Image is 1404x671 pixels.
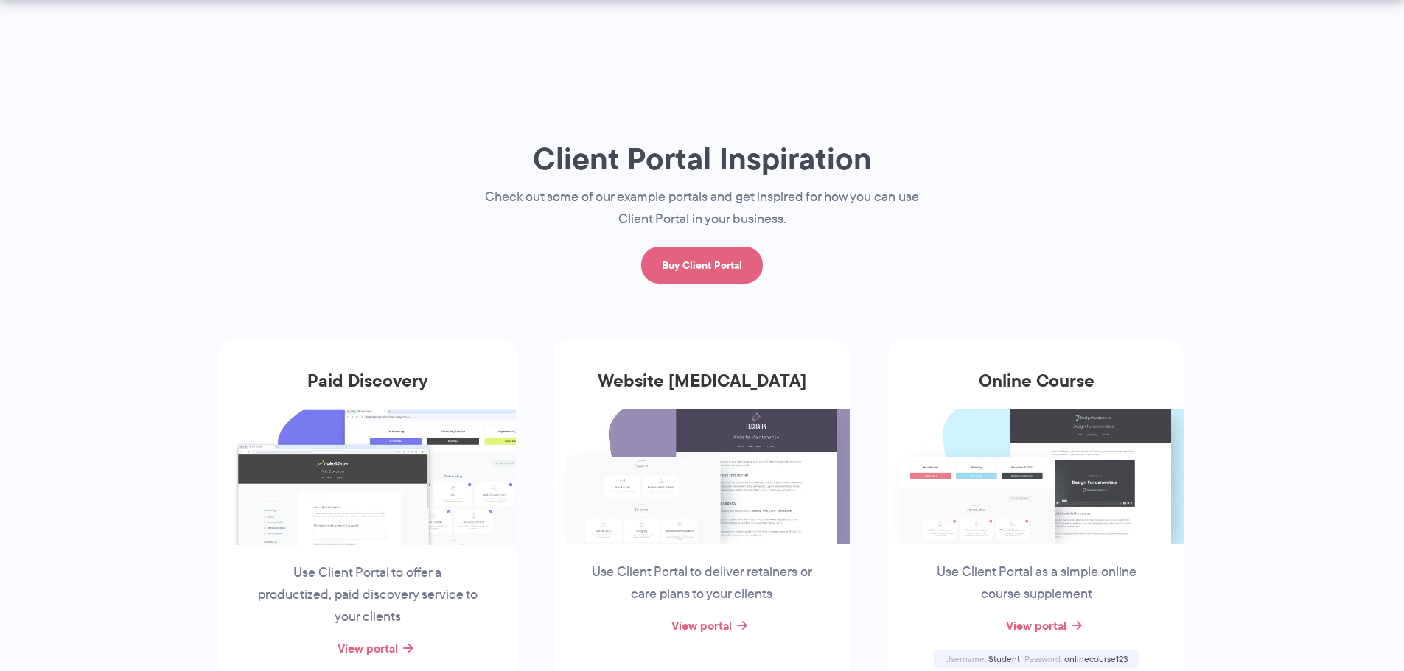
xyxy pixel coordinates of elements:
[988,653,1020,665] span: Student
[1064,653,1128,665] span: onlinecourse123
[590,561,814,605] p: Use Client Portal to deliver retainers or care plans to your clients
[671,616,732,634] a: View portal
[554,370,851,409] h3: Website [MEDICAL_DATA]
[1006,616,1066,634] a: View portal
[256,562,480,628] p: Use Client Portal to offer a productized, paid discovery service to your clients
[455,186,949,231] p: Check out some of our example portals and get inspired for how you can use Client Portal in your ...
[455,139,949,178] h1: Client Portal Inspiration
[641,247,763,284] a: Buy Client Portal
[220,370,516,409] h3: Paid Discovery
[945,653,986,665] span: Username
[1024,653,1062,665] span: Password
[888,370,1184,409] h3: Online Course
[924,561,1148,605] p: Use Client Portal as a simple online course supplement
[338,639,398,657] a: View portal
